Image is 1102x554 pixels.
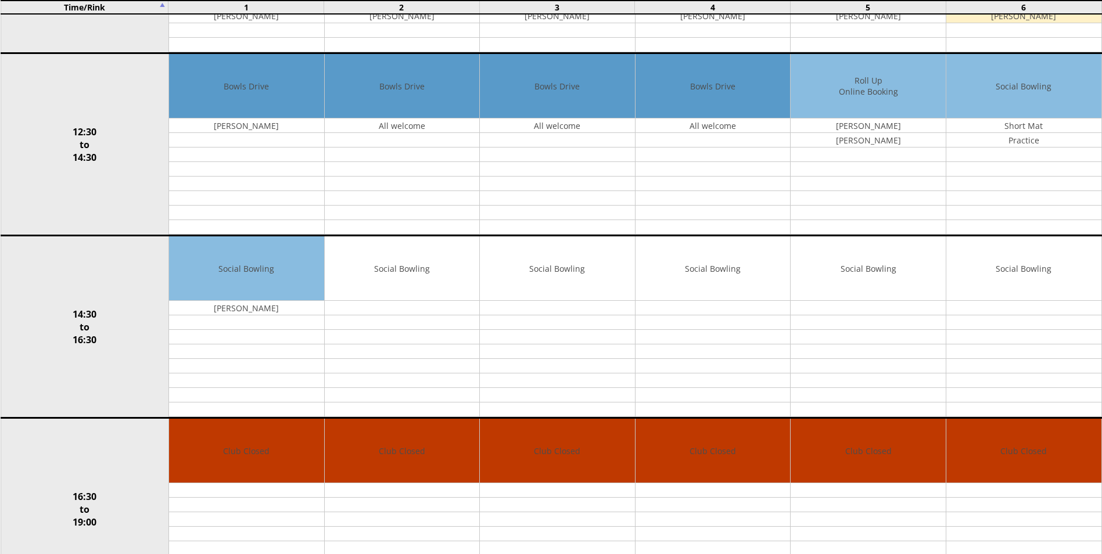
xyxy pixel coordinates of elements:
td: All welcome [325,118,480,133]
td: [PERSON_NAME] [946,9,1101,23]
td: Bowls Drive [636,54,791,118]
td: Social Bowling [791,236,946,301]
td: [PERSON_NAME] [169,9,324,23]
td: Club Closed [169,419,324,483]
td: Social Bowling [169,236,324,301]
td: [PERSON_NAME] [791,9,946,23]
td: Club Closed [636,419,791,483]
td: Practice [946,133,1101,148]
td: [PERSON_NAME] [636,9,791,23]
td: 1 [168,1,324,14]
td: Bowls Drive [480,54,635,118]
td: Social Bowling [946,236,1101,301]
td: Club Closed [791,419,946,483]
td: 4 [635,1,791,14]
td: 12:30 to 14:30 [1,53,168,236]
td: Bowls Drive [169,54,324,118]
td: Bowls Drive [325,54,480,118]
td: Social Bowling [480,236,635,301]
td: 2 [324,1,479,14]
td: All welcome [636,118,791,133]
td: All welcome [480,118,635,133]
td: 14:30 to 16:30 [1,236,168,418]
td: [PERSON_NAME] [791,133,946,148]
td: 3 [479,1,635,14]
td: [PERSON_NAME] [169,118,324,133]
td: [PERSON_NAME] [169,301,324,315]
td: Social Bowling [325,236,480,301]
td: Time/Rink [1,1,168,14]
td: Social Bowling [946,54,1101,118]
td: 5 [791,1,946,14]
td: Club Closed [946,419,1101,483]
td: 6 [946,1,1101,14]
td: Social Bowling [636,236,791,301]
td: Club Closed [480,419,635,483]
td: [PERSON_NAME] [480,9,635,23]
td: Club Closed [325,419,480,483]
td: Short Mat [946,118,1101,133]
td: [PERSON_NAME] [325,9,480,23]
td: [PERSON_NAME] [791,118,946,133]
td: Roll Up Online Booking [791,54,946,118]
